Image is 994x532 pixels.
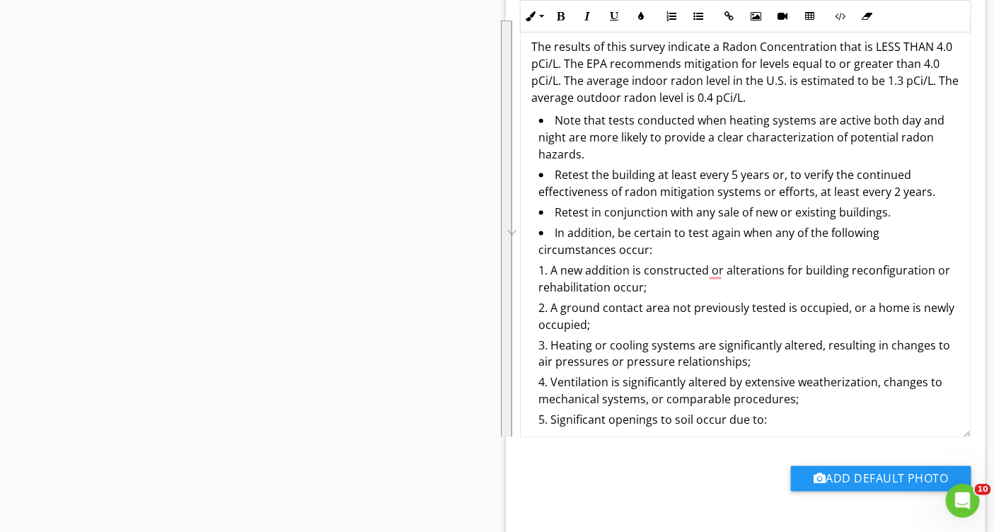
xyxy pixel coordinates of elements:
[601,3,628,30] button: Underline (⌘U)
[539,166,960,204] li: Retest the building at least every 5 years or, to verify the continued effectiveness of radon mit...
[946,484,980,518] iframe: Intercom live chat
[539,374,960,412] li: Ventilation is significantly altered by extensive weatherization, changes to mechanical systems, ...
[797,3,823,30] button: Insert Table
[743,3,770,30] button: Insert Image (⌘P)
[539,337,960,374] li: Heating or cooling systems are significantly altered, resulting in changes to air pressures or pr...
[791,466,971,492] button: Add Default Photo
[827,3,854,30] button: Code View
[539,224,960,262] li: In addition, be certain to test again when any of the following circumstances occur:
[539,204,960,224] li: Retest in conjunction with any sale of new or existing buildings.
[539,262,960,299] li: A new addition is constructed or alterations for building reconfiguration or rehabilitation occur;
[716,3,743,30] button: Insert Link (⌘K)
[975,484,991,495] span: 10
[628,3,655,30] button: Colors
[539,112,960,166] li: Note that tests conducted when heating systems are active both day and night are more likely to p...
[854,3,881,30] button: Clear Formatting
[532,38,960,106] p: The results of this survey indicate a Radon Concentration that is LESS THAN 4.0 pCi/L. The EPA re...
[539,299,960,337] li: A ground contact area not previously tested is occupied, or a home is newly occupied;
[539,412,960,432] li: Significant openings to soil occur due to:
[770,3,797,30] button: Insert Video
[521,3,548,30] button: Inline Style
